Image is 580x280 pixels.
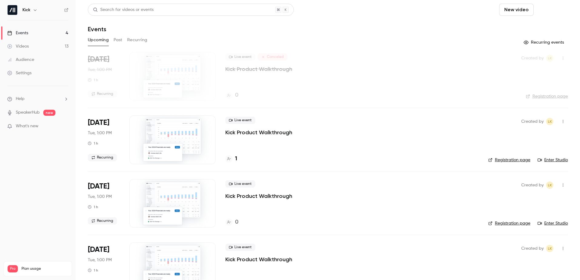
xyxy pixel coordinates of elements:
[521,245,544,252] span: Created by
[7,43,29,49] div: Videos
[16,109,40,116] a: SpeakerHub
[548,55,552,62] span: LK
[88,118,109,128] span: [DATE]
[88,25,106,33] h1: Events
[88,67,112,73] span: Tue, 1:00 PM
[88,78,98,82] div: 1 h
[22,266,68,271] span: Plan usage
[235,155,237,163] h4: 1
[225,244,255,251] span: Live event
[488,157,530,163] a: Registration page
[88,268,98,273] div: 1 h
[225,256,292,263] a: Kick Product Walkthrough
[8,265,18,272] span: Pro
[88,194,112,200] span: Tue, 1:00 PM
[7,70,31,76] div: Settings
[526,93,568,99] a: Registration page
[548,118,552,125] span: LK
[538,157,568,163] a: Enter Studio
[521,55,544,62] span: Created by
[8,5,17,15] img: Kick
[88,141,98,146] div: 1 h
[548,182,552,189] span: LK
[88,179,120,228] div: Oct 21 Tue, 11:00 AM (America/Los Angeles)
[225,65,292,73] a: Kick Product Walkthrough
[225,117,255,124] span: Live event
[88,130,112,136] span: Tue, 1:00 PM
[88,115,120,164] div: Oct 14 Tue, 11:00 AM (America/Los Angeles)
[7,30,28,36] div: Events
[225,192,292,200] a: Kick Product Walkthrough
[88,35,109,45] button: Upcoming
[235,91,238,99] h4: 0
[546,245,553,252] span: Logan Kieller
[43,110,55,116] span: new
[88,52,120,101] div: Oct 7 Tue, 11:00 AM (America/Los Angeles)
[16,96,25,102] span: Help
[61,124,68,129] iframe: Noticeable Trigger
[521,38,568,47] button: Recurring events
[225,129,292,136] a: Kick Product Walkthrough
[548,245,552,252] span: LK
[93,7,154,13] div: Search for videos or events
[7,57,34,63] div: Audience
[88,182,109,191] span: [DATE]
[546,118,553,125] span: Logan Kieller
[536,4,568,16] button: Schedule
[521,118,544,125] span: Created by
[225,91,238,99] a: 0
[88,90,117,98] span: Recurring
[7,96,68,102] li: help-dropdown-opener
[546,182,553,189] span: Logan Kieller
[88,245,109,255] span: [DATE]
[22,7,30,13] h6: Kick
[88,257,112,263] span: Tue, 1:00 PM
[225,155,237,163] a: 1
[88,205,98,209] div: 1 h
[499,4,534,16] button: New video
[488,220,530,226] a: Registration page
[88,217,117,225] span: Recurring
[546,55,553,62] span: Logan Kieller
[225,53,255,61] span: Live event
[225,218,238,226] a: 0
[235,218,238,226] h4: 0
[258,53,287,61] span: Canceled
[538,220,568,226] a: Enter Studio
[225,180,255,188] span: Live event
[88,55,109,64] span: [DATE]
[88,154,117,161] span: Recurring
[521,182,544,189] span: Created by
[16,123,38,129] span: What's new
[127,35,147,45] button: Recurring
[114,35,122,45] button: Past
